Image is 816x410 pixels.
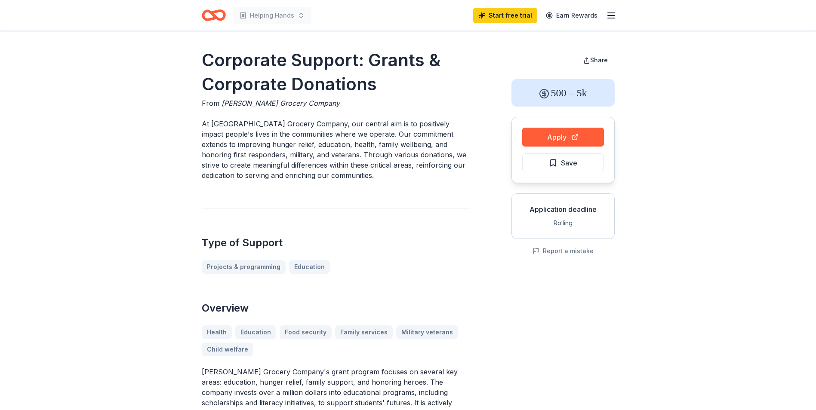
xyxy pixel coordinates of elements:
span: Share [590,56,608,64]
a: Education [289,260,330,274]
span: [PERSON_NAME] Grocery Company [222,99,340,107]
h2: Type of Support [202,236,470,250]
p: At [GEOGRAPHIC_DATA] Grocery Company, our central aim is to positively impact people's lives in t... [202,119,470,181]
a: Earn Rewards [541,8,603,23]
button: Save [522,153,604,172]
button: Helping Hands [233,7,311,24]
span: Helping Hands [250,10,294,21]
h2: Overview [202,301,470,315]
div: Rolling [519,218,607,228]
button: Share [576,52,615,69]
a: Start free trial [473,8,537,23]
div: 500 – 5k [511,79,615,107]
button: Report a mistake [533,246,594,256]
h1: Corporate Support: Grants & Corporate Donations [202,48,470,96]
a: Home [202,5,226,25]
button: Apply [522,128,604,147]
span: Save [561,157,577,168]
div: Application deadline [519,204,607,214]
div: From [202,98,470,108]
a: Projects & programming [202,260,286,274]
